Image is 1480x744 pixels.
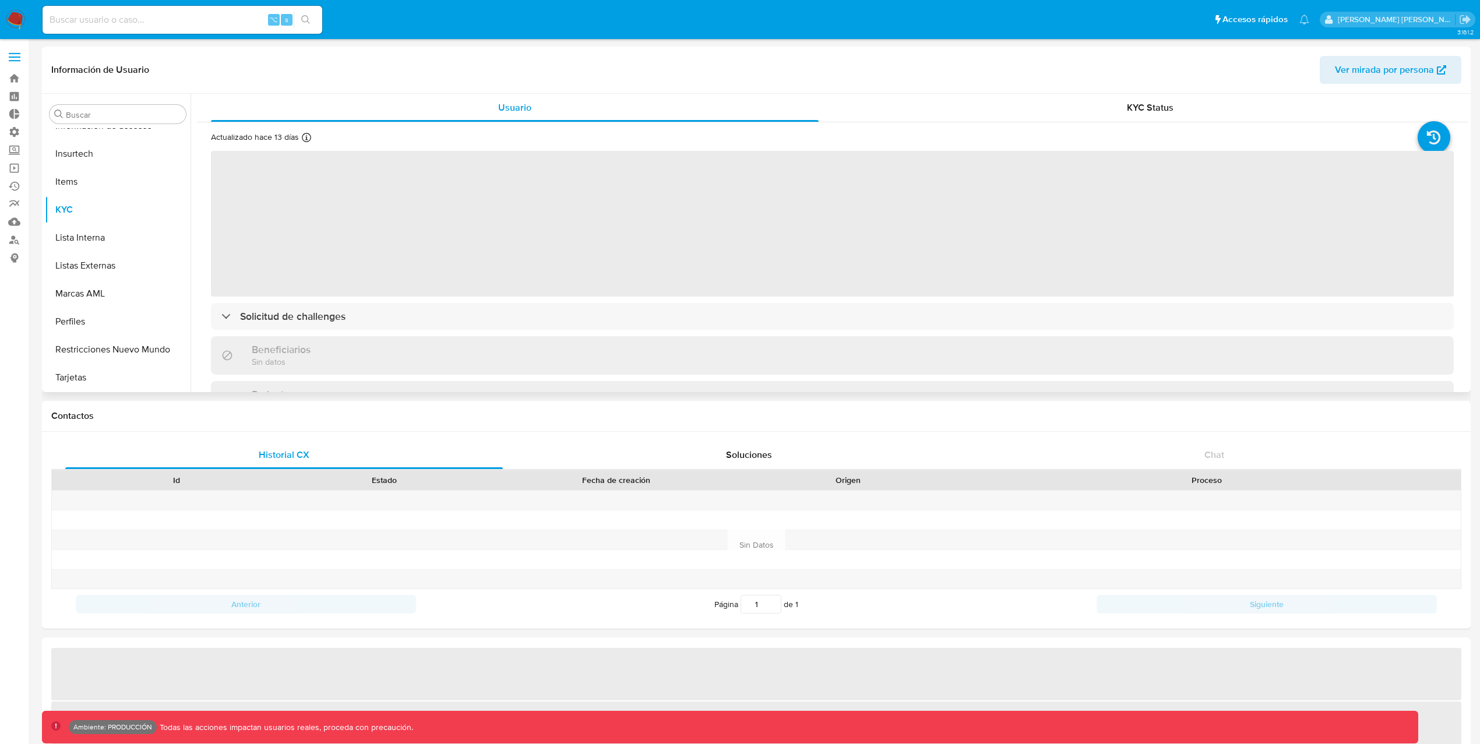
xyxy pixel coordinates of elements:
button: Items [45,168,191,196]
a: Salir [1459,13,1471,26]
span: Soluciones [726,448,772,461]
span: Historial CX [259,448,309,461]
div: Parientes [211,381,1454,419]
h1: Información de Usuario [51,64,149,76]
button: Siguiente [1097,595,1437,613]
div: Proceso [960,474,1453,486]
p: Actualizado hace 13 días [211,132,299,143]
p: Ambiente: PRODUCCIÓN [73,725,152,729]
button: Marcas AML [45,280,191,308]
button: Anterior [76,595,416,613]
button: Restricciones Nuevo Mundo [45,336,191,364]
button: Listas Externas [45,252,191,280]
span: KYC Status [1127,101,1174,114]
button: KYC [45,196,191,224]
h1: Contactos [51,410,1461,422]
span: ⌥ [269,14,278,25]
button: Perfiles [45,308,191,336]
button: Insurtech [45,140,191,168]
span: ‌ [211,151,1454,297]
div: Origen [752,474,944,486]
span: Accesos rápidos [1222,13,1288,26]
h3: Solicitud de challenges [240,310,346,323]
h3: Beneficiarios [252,343,311,356]
a: Notificaciones [1299,15,1309,24]
p: Sin datos [252,356,311,367]
button: Buscar [54,110,64,119]
span: s [285,14,288,25]
span: ‌ [51,648,1461,700]
span: Usuario [498,101,531,114]
h3: Parientes [252,388,295,401]
button: search-icon [294,12,318,28]
span: Página de [714,595,798,613]
span: Ver mirada por persona [1335,56,1434,84]
input: Buscar usuario o caso... [43,12,322,27]
input: Buscar [66,110,181,120]
p: leidy.martinez@mercadolibre.com.co [1338,14,1456,25]
span: Chat [1204,448,1224,461]
button: Tarjetas [45,364,191,392]
button: Ver mirada por persona [1320,56,1461,84]
div: Id [80,474,272,486]
button: Lista Interna [45,224,191,252]
div: Solicitud de challenges [211,303,1454,330]
div: Estado [288,474,480,486]
p: Todas las acciones impactan usuarios reales, proceda con precaución. [157,722,413,733]
span: 1 [795,598,798,610]
div: Fecha de creación [496,474,736,486]
div: BeneficiariosSin datos [211,336,1454,374]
